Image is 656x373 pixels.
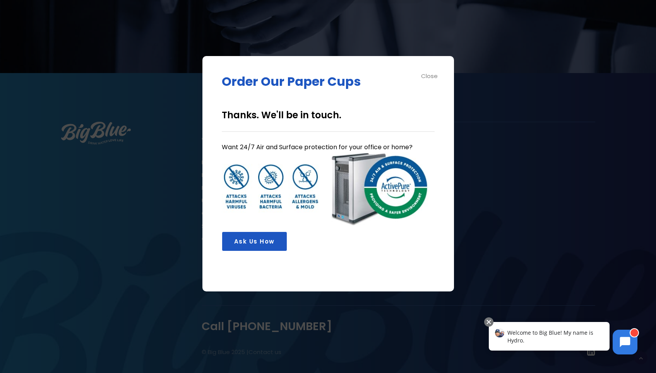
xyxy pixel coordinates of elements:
div: Close [421,72,438,80]
p: Order Our Paper Cups [222,75,435,88]
img: en-su.jpg [222,152,435,228]
a: Ask Us How [222,232,287,251]
iframe: Chatbot [481,316,645,362]
div: Want 24/7 Air and Surface protection for your office or home? [222,110,435,272]
h3: Thanks. We'll be in touch. [222,110,435,121]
